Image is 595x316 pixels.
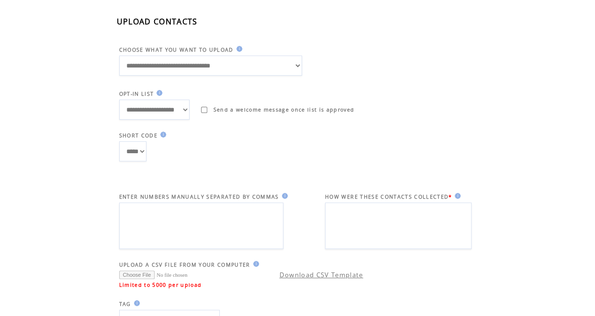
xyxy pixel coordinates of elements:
img: help.gif [157,132,166,137]
span: OPT-IN LIST [119,90,154,97]
span: ENTER NUMBERS MANUALLY SEPARATED BY COMMAS [119,193,279,200]
span: Limited to 5000 per upload [119,282,202,288]
img: help.gif [250,261,259,267]
img: help.gif [452,193,460,199]
img: help.gif [234,46,242,52]
a: Download CSV Template [280,271,363,279]
img: help.gif [154,90,162,96]
span: CHOOSE WHAT YOU WANT TO UPLOAD [119,46,234,53]
span: Send a welcome message once list is approved [213,106,355,113]
span: TAG [119,301,131,307]
span: UPLOAD A CSV FILE FROM YOUR COMPUTER [119,261,250,268]
span: UPLOAD CONTACTS [117,16,198,27]
span: SHORT CODE [119,132,157,139]
span: HOW WERE THESE CONTACTS COLLECTED [325,193,449,200]
img: help.gif [279,193,288,199]
img: help.gif [131,300,140,306]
